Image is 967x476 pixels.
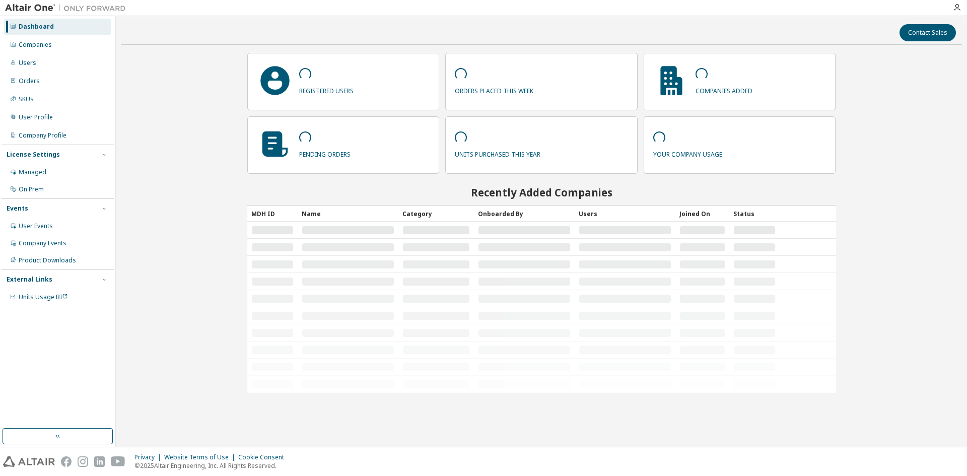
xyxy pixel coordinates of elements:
[7,151,60,159] div: License Settings
[733,206,776,222] div: Status
[900,24,956,41] button: Contact Sales
[478,206,571,222] div: Onboarded By
[111,456,125,467] img: youtube.svg
[19,222,53,230] div: User Events
[134,453,164,461] div: Privacy
[247,186,836,199] h2: Recently Added Companies
[61,456,72,467] img: facebook.svg
[5,3,131,13] img: Altair One
[302,206,394,222] div: Name
[19,59,36,67] div: Users
[19,95,34,103] div: SKUs
[679,206,725,222] div: Joined On
[19,293,68,301] span: Units Usage BI
[19,185,44,193] div: On Prem
[19,256,76,264] div: Product Downloads
[238,453,290,461] div: Cookie Consent
[19,113,53,121] div: User Profile
[579,206,671,222] div: Users
[455,147,540,159] p: units purchased this year
[19,131,66,140] div: Company Profile
[19,23,54,31] div: Dashboard
[251,206,294,222] div: MDH ID
[19,41,52,49] div: Companies
[299,84,354,95] p: registered users
[7,276,52,284] div: External Links
[653,147,722,159] p: your company usage
[94,456,105,467] img: linkedin.svg
[7,205,28,213] div: Events
[164,453,238,461] div: Website Terms of Use
[455,84,533,95] p: orders placed this week
[299,147,351,159] p: pending orders
[696,84,752,95] p: companies added
[402,206,470,222] div: Category
[19,239,66,247] div: Company Events
[3,456,55,467] img: altair_logo.svg
[19,168,46,176] div: Managed
[78,456,88,467] img: instagram.svg
[134,461,290,470] p: © 2025 Altair Engineering, Inc. All Rights Reserved.
[19,77,40,85] div: Orders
